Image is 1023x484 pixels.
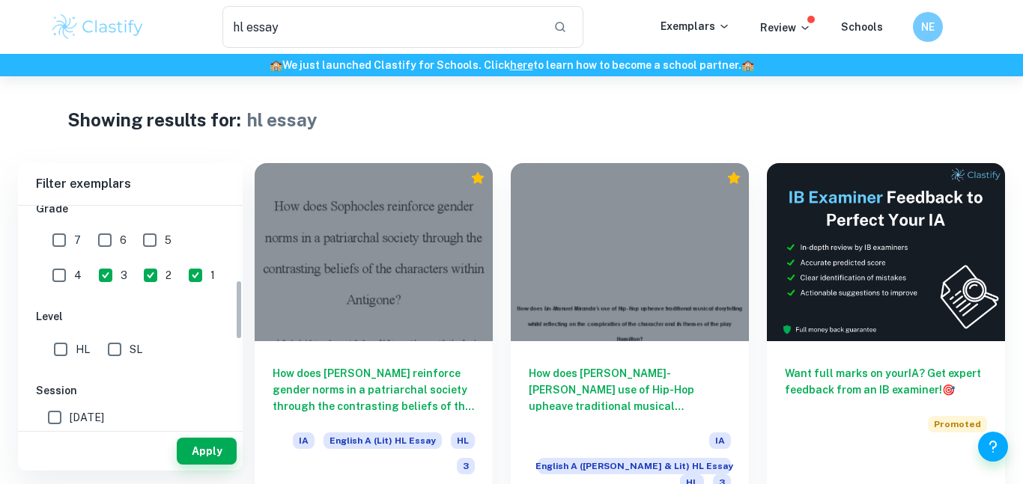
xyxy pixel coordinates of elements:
[661,18,730,34] p: Exemplars
[130,341,142,358] span: SL
[760,19,811,36] p: Review
[247,106,318,133] h1: hl essay
[177,438,237,465] button: Apply
[36,308,225,325] h6: Level
[67,106,241,133] h1: Showing results for:
[120,232,127,248] span: 6
[74,232,81,248] span: 7
[741,59,754,71] span: 🏫
[76,341,90,358] span: HL
[270,59,282,71] span: 🏫
[928,416,987,432] span: Promoted
[767,163,1005,341] img: Thumbnail
[470,171,485,186] div: Premium
[293,432,315,449] span: IA
[210,267,215,284] span: 1
[709,432,731,449] span: IA
[121,267,127,284] span: 3
[74,267,82,284] span: 4
[50,12,145,42] img: Clastify logo
[841,21,883,33] a: Schools
[978,432,1008,462] button: Help and Feedback
[166,267,171,284] span: 2
[36,382,225,399] h6: Session
[726,171,741,186] div: Premium
[3,57,1020,73] h6: We just launched Clastify for Schools. Click to learn how to become a school partner.
[36,200,225,217] h6: Grade
[165,232,171,248] span: 5
[913,12,943,42] button: NE
[785,365,987,398] h6: Want full marks on your IA ? Get expert feedback from an IB examiner!
[920,19,937,35] h6: NE
[18,163,243,205] h6: Filter exemplars
[942,384,955,396] span: 🎯
[273,365,475,414] h6: How does [PERSON_NAME] reinforce gender norms in a patriarchal society through the contrasting be...
[324,432,442,449] span: English A (Lit) HL Essay
[70,409,104,426] span: [DATE]
[538,458,731,474] span: English A ([PERSON_NAME] & Lit) HL Essay
[510,59,533,71] a: here
[457,458,475,474] span: 3
[222,6,541,48] input: Search for any exemplars...
[529,365,731,414] h6: How does [PERSON_NAME]-[PERSON_NAME] use of Hip-Hop upheave traditional musical storytelling whil...
[451,432,475,449] span: HL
